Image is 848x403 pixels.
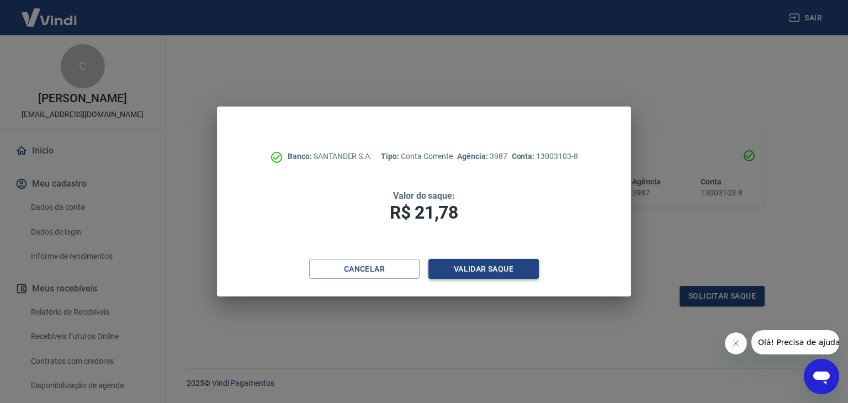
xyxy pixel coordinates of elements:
button: Validar saque [428,259,539,279]
span: Olá! Precisa de ajuda? [7,8,93,17]
span: Valor do saque: [393,190,455,201]
p: 3987 [457,151,507,162]
span: Agência: [457,152,490,161]
p: Conta Corrente [381,151,453,162]
p: SANTANDER S.A. [288,151,372,162]
p: 13003103-8 [512,151,578,162]
span: Conta: [512,152,537,161]
span: Banco: [288,152,314,161]
button: Cancelar [309,259,420,279]
iframe: Botão para abrir a janela de mensagens [804,359,839,394]
iframe: Fechar mensagem [725,332,747,354]
span: Tipo: [381,152,401,161]
iframe: Mensagem da empresa [751,330,839,354]
span: R$ 21,78 [390,202,458,223]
